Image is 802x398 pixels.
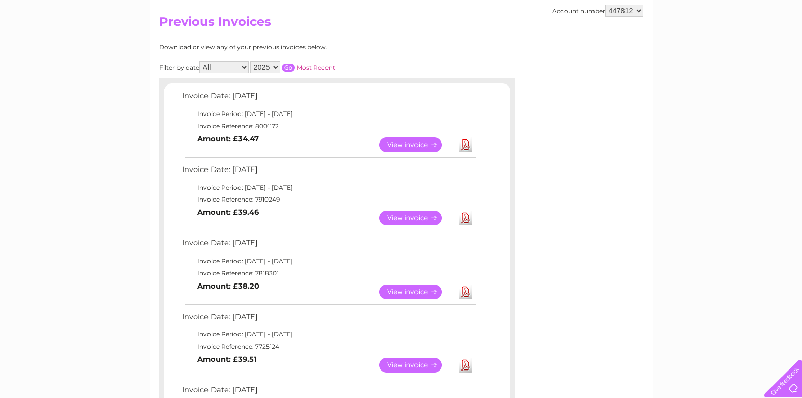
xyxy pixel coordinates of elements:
[161,6,642,49] div: Clear Business is a trading name of Verastar Limited (registered in [GEOGRAPHIC_DATA] No. 3667643...
[459,211,472,225] a: Download
[379,211,454,225] a: View
[459,285,472,299] a: Download
[677,43,707,51] a: Telecoms
[379,285,454,299] a: View
[714,43,728,51] a: Blog
[180,236,477,255] td: Invoice Date: [DATE]
[197,281,259,291] b: Amount: £38.20
[623,43,642,51] a: Water
[180,163,477,182] td: Invoice Date: [DATE]
[180,310,477,329] td: Invoice Date: [DATE]
[159,15,643,34] h2: Previous Invoices
[379,358,454,373] a: View
[180,182,477,194] td: Invoice Period: [DATE] - [DATE]
[180,255,477,267] td: Invoice Period: [DATE] - [DATE]
[180,108,477,120] td: Invoice Period: [DATE] - [DATE]
[648,43,671,51] a: Energy
[197,208,259,217] b: Amount: £39.46
[197,134,259,144] b: Amount: £34.47
[610,5,680,18] a: 0333 014 3131
[197,355,257,364] b: Amount: £39.51
[734,43,759,51] a: Contact
[159,61,426,73] div: Filter by date
[180,193,477,206] td: Invoice Reference: 7910249
[296,64,335,71] a: Most Recent
[180,340,477,353] td: Invoice Reference: 7725124
[180,120,477,132] td: Invoice Reference: 8001172
[180,267,477,279] td: Invoice Reference: 7818301
[379,137,454,152] a: View
[459,137,472,152] a: Download
[459,358,472,373] a: Download
[180,328,477,340] td: Invoice Period: [DATE] - [DATE]
[552,5,643,17] div: Account number
[768,43,792,51] a: Log out
[180,89,477,108] td: Invoice Date: [DATE]
[28,26,80,58] img: logo.png
[159,44,426,51] div: Download or view any of your previous invoices below.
